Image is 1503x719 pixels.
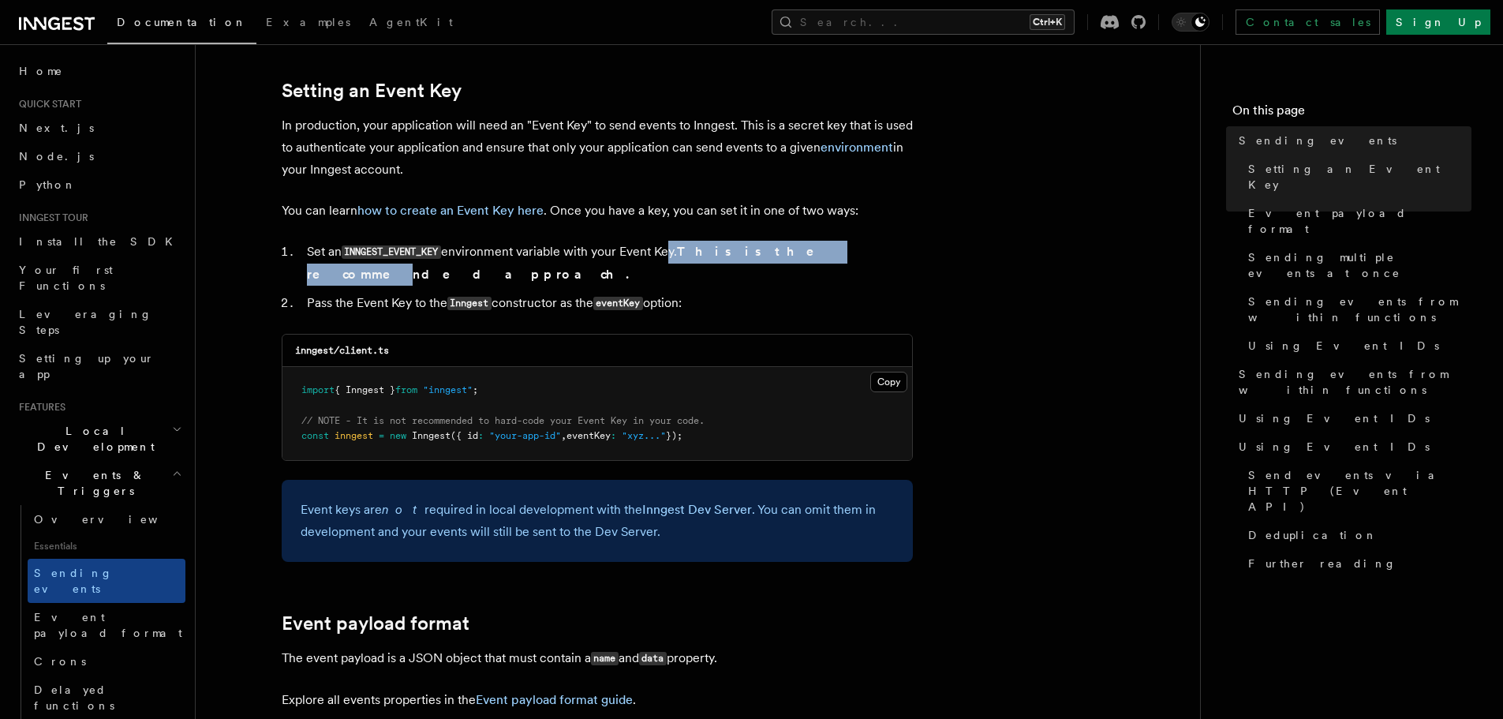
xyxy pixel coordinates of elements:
[593,297,643,310] code: eventKey
[1248,556,1396,571] span: Further reading
[34,683,114,712] span: Delayed functions
[870,372,907,392] button: Copy
[19,235,182,248] span: Install the SDK
[1232,404,1471,433] a: Using Event IDs
[13,423,172,455] span: Local Development
[335,384,395,395] span: { Inngest }
[1248,294,1471,325] span: Sending events from within functions
[666,430,682,441] span: });
[13,114,185,142] a: Next.js
[13,401,65,414] span: Features
[34,655,86,668] span: Crons
[639,652,667,665] code: data
[301,430,329,441] span: const
[476,692,633,707] a: Event payload format guide
[302,292,913,315] li: Pass the Event Key to the constructor as the option:
[19,178,77,191] span: Python
[412,430,451,441] span: Inngest
[382,502,424,517] em: not
[13,98,81,110] span: Quick start
[282,80,462,102] a: Setting an Event Key
[19,264,113,292] span: Your first Functions
[301,499,894,543] p: Event keys are required in local development with the . You can omit them in development and your...
[107,5,256,44] a: Documentation
[1232,126,1471,155] a: Sending events
[301,384,335,395] span: import
[451,430,478,441] span: ({ id
[561,430,566,441] span: ,
[28,647,185,676] a: Crons
[295,345,389,356] code: inngest/client.ts
[360,5,462,43] a: AgentKit
[1242,243,1471,287] a: Sending multiple events at once
[1239,410,1430,426] span: Using Event IDs
[1386,9,1490,35] a: Sign Up
[1242,287,1471,331] a: Sending events from within functions
[611,430,616,441] span: :
[13,142,185,170] a: Node.js
[282,689,913,711] p: Explore all events properties in the .
[13,256,185,300] a: Your first Functions
[28,534,185,559] span: Essentials
[821,140,893,155] a: environment
[1248,338,1439,354] span: Using Event IDs
[1242,155,1471,199] a: Setting an Event Key
[256,5,360,43] a: Examples
[13,170,185,199] a: Python
[1242,199,1471,243] a: Event payload format
[1232,433,1471,461] a: Using Event IDs
[19,308,152,336] span: Leveraging Steps
[1239,439,1430,455] span: Using Event IDs
[1248,161,1471,193] span: Setting an Event Key
[772,9,1075,35] button: Search...Ctrl+K
[34,567,113,595] span: Sending events
[1172,13,1210,32] button: Toggle dark mode
[473,384,478,395] span: ;
[13,417,185,461] button: Local Development
[1242,521,1471,549] a: Deduplication
[301,415,705,426] span: // NOTE - It is not recommended to hard-code your Event Key in your code.
[1248,205,1471,237] span: Event payload format
[13,212,88,224] span: Inngest tour
[478,430,484,441] span: :
[28,603,185,647] a: Event payload format
[266,16,350,28] span: Examples
[379,430,384,441] span: =
[282,612,469,635] a: Event payload format
[13,344,185,388] a: Setting up your app
[622,430,666,441] span: "xyz..."
[1239,133,1396,148] span: Sending events
[19,122,94,134] span: Next.js
[390,430,406,441] span: new
[591,652,619,665] code: name
[282,200,913,222] p: You can learn . Once you have a key, you can set it in one of two ways:
[342,245,441,259] code: INNGEST_EVENT_KEY
[13,461,185,505] button: Events & Triggers
[423,384,473,395] span: "inngest"
[13,467,172,499] span: Events & Triggers
[19,63,63,79] span: Home
[1248,467,1471,515] span: Send events via HTTP (Event API)
[335,430,373,441] span: inngest
[13,300,185,344] a: Leveraging Steps
[28,559,185,603] a: Sending events
[13,57,185,85] a: Home
[307,244,836,282] strong: This is the recommended approach.
[13,227,185,256] a: Install the SDK
[302,241,913,286] li: Set an environment variable with your Event Key.
[369,16,453,28] span: AgentKit
[19,352,155,380] span: Setting up your app
[1239,366,1471,398] span: Sending events from within functions
[282,647,913,670] p: The event payload is a JSON object that must contain a and property.
[117,16,247,28] span: Documentation
[357,203,544,218] a: how to create an Event Key here
[1242,549,1471,578] a: Further reading
[489,430,561,441] span: "your-app-id"
[447,297,492,310] code: Inngest
[566,430,611,441] span: eventKey
[395,384,417,395] span: from
[1242,461,1471,521] a: Send events via HTTP (Event API)
[1232,360,1471,404] a: Sending events from within functions
[1248,527,1378,543] span: Deduplication
[1248,249,1471,281] span: Sending multiple events at once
